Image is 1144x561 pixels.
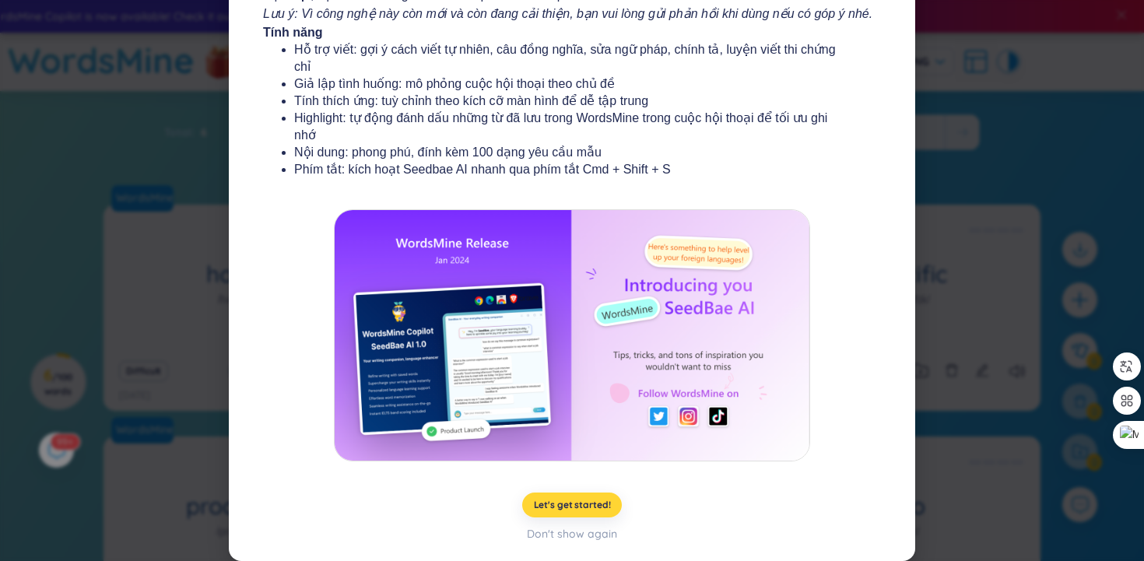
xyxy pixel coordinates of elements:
li: Hỗ trợ viết: gợi ý cách viết tự nhiên, câu đồng nghĩa, sửa ngữ pháp, chính tả, luyện viết thi chứ... [294,41,850,75]
b: Tính năng [263,26,322,39]
span: Let's get started! [534,499,611,511]
div: Don't show again [527,525,617,542]
i: Lưu ý: Vì công nghệ này còn mới và còn đang cải thiện, bạn vui lòng gửi phản hồi khi dùng nếu có ... [263,7,872,20]
li: Phím tắt: kích hoạt Seedbae AI nhanh qua phím tắt Cmd + Shift + S [294,161,850,178]
li: Giả lập tình huống: mô phỏng cuộc hội thoại theo chủ đề [294,75,850,93]
li: Tính thích ứng: tuỳ chỉnh theo kích cỡ màn hình để dễ tập trung [294,93,850,110]
li: Highlight: tự động đánh dấu những từ đã lưu trong WordsMine trong cuộc hội thoại để tối ưu ghi nhớ [294,110,850,144]
button: Let's get started! [522,493,623,517]
li: Nội dung: phong phú, đính kèm 100 dạng yêu cầu mẫu [294,144,850,161]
